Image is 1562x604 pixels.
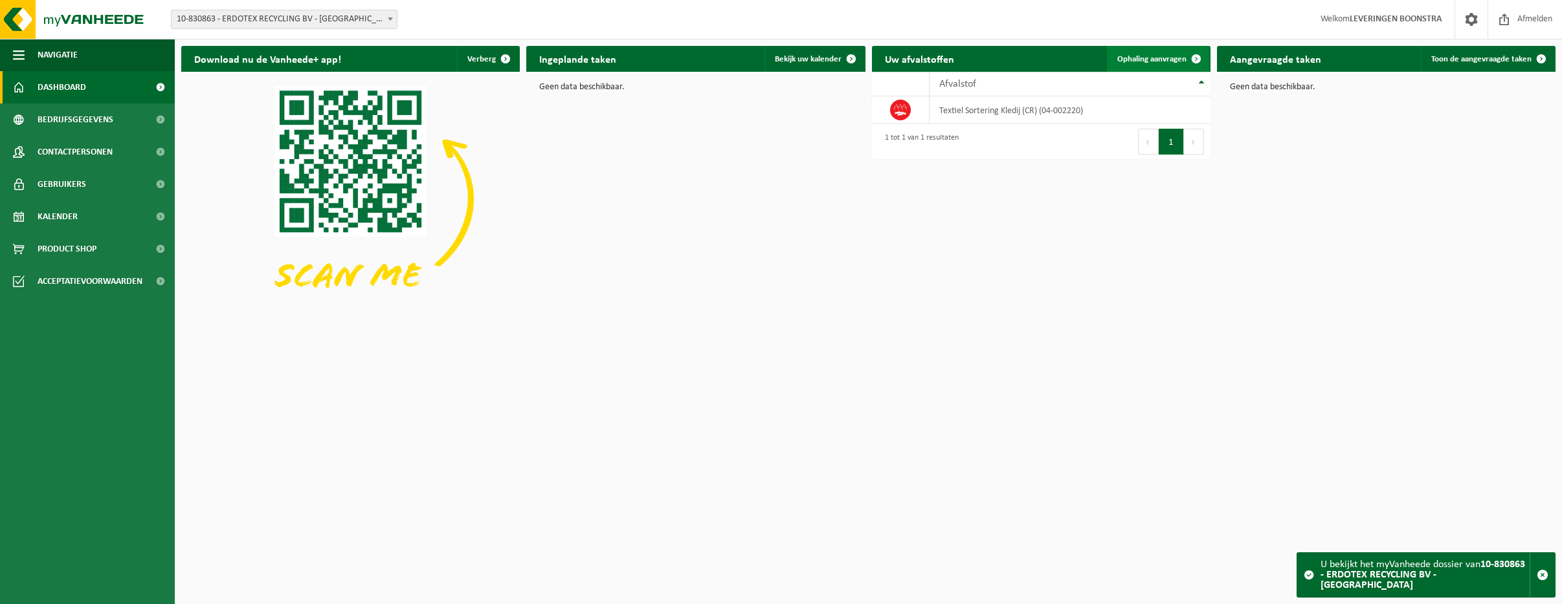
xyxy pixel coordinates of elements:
h2: Download nu de Vanheede+ app! [181,46,354,71]
p: Geen data beschikbaar. [1230,83,1543,92]
span: Afvalstof [939,79,976,89]
h2: Uw afvalstoffen [872,46,967,71]
span: 10-830863 - ERDOTEX RECYCLING BV - Ridderkerk [171,10,397,29]
button: Verberg [457,46,519,72]
div: U bekijkt het myVanheede dossier van [1321,553,1530,597]
h2: Ingeplande taken [526,46,629,71]
span: Gebruikers [38,168,86,200]
button: Next [1184,129,1204,155]
a: Bekijk uw kalender [764,46,864,72]
button: 1 [1159,129,1184,155]
a: Ophaling aanvragen [1107,46,1209,72]
span: Bekijk uw kalender [775,55,842,63]
span: Acceptatievoorwaarden [38,265,142,297]
p: Geen data beschikbaar. [539,83,852,92]
span: Ophaling aanvragen [1117,55,1187,63]
strong: 10-830863 - ERDOTEX RECYCLING BV - [GEOGRAPHIC_DATA] [1321,559,1525,590]
span: Kalender [38,200,78,233]
strong: LEVERINGEN BOONSTRA [1350,14,1442,24]
span: Toon de aangevraagde taken [1431,55,1532,63]
span: Bedrijfsgegevens [38,103,113,136]
div: 1 tot 1 van 1 resultaten [878,127,959,156]
button: Previous [1138,129,1159,155]
a: Toon de aangevraagde taken [1421,46,1554,72]
span: Contactpersonen [38,136,113,168]
span: Dashboard [38,71,86,103]
span: Verberg [467,55,496,63]
img: Download de VHEPlus App [181,72,520,325]
td: Textiel Sortering Kledij (CR) (04-002220) [930,96,1210,124]
span: Navigatie [38,39,78,71]
span: 10-830863 - ERDOTEX RECYCLING BV - Ridderkerk [172,10,397,28]
span: Product Shop [38,233,96,265]
h2: Aangevraagde taken [1217,46,1334,71]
